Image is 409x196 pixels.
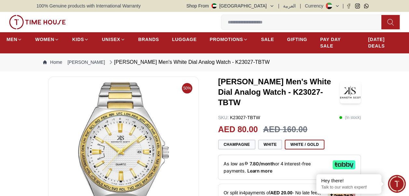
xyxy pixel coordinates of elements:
span: WOMEN [35,36,54,43]
p: ( In stock ) [339,114,361,121]
div: Chat Widget [388,175,406,193]
a: LUGGAGE [172,34,197,45]
span: MEN [7,36,17,43]
span: 100% Genuine products with International Warranty [36,3,141,9]
span: | [278,3,279,9]
img: ... [9,15,66,29]
button: White [258,140,282,149]
div: [PERSON_NAME] Men's White Dial Analog Watch - K23027-TBTW [108,58,270,66]
a: GIFTING [287,34,307,45]
button: Champagne [218,140,255,149]
a: [PERSON_NAME] [67,59,105,65]
a: MEN [7,34,22,45]
a: SALE [261,34,274,45]
a: Facebook [346,4,351,8]
div: Currency [305,3,326,9]
button: Shop From[GEOGRAPHIC_DATA] [186,3,274,9]
span: SALE [261,36,274,43]
h3: [PERSON_NAME] Men's White Dial Analog Watch - K23027-TBTW [218,77,340,108]
span: [DATE] DEALS [368,36,402,49]
a: Instagram [355,4,360,8]
button: White / Gold [285,140,324,149]
a: [DATE] DEALS [368,34,402,52]
span: PROMOTIONS [210,36,243,43]
span: GIFTING [287,36,307,43]
p: K23027-TBTW [218,114,260,121]
h3: AED 160.00 [263,123,307,136]
span: BRANDS [138,36,159,43]
span: AED 20.00 [270,190,292,195]
span: | [300,3,301,9]
span: 50% [182,83,192,93]
span: SKU : [218,115,229,120]
span: KIDS [72,36,84,43]
button: العربية [283,3,296,9]
h2: AED 80.00 [218,123,258,136]
a: Whatsapp [364,4,369,8]
p: Talk to our watch expert! [321,185,376,190]
a: PAY DAY SALE [320,34,355,52]
span: PAY DAY SALE [320,36,355,49]
a: BRANDS [138,34,159,45]
span: UNISEX [102,36,120,43]
img: United Arab Emirates [211,3,217,8]
img: Kenneth Scott Men's White Dial Analog Watch - K23027-TBTW [340,81,361,104]
nav: Breadcrumb [36,53,373,71]
a: KIDS [72,34,89,45]
div: Hey there! [321,177,376,184]
a: UNISEX [102,34,125,45]
span: LUGGAGE [172,36,197,43]
span: | [342,3,344,9]
a: PROMOTIONS [210,34,248,45]
a: WOMEN [35,34,59,45]
a: Home [43,59,62,65]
